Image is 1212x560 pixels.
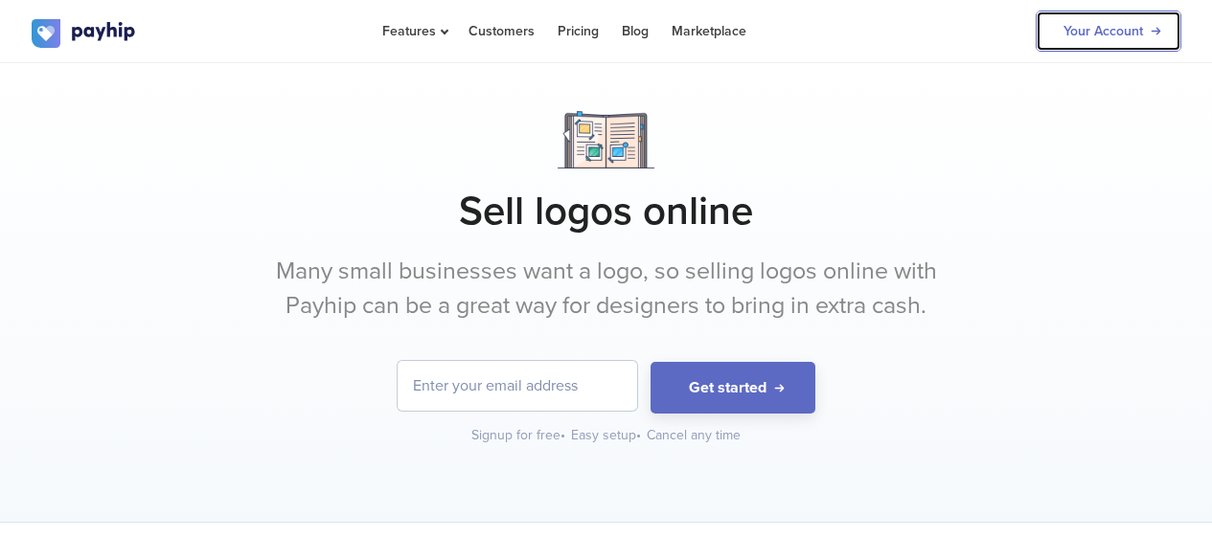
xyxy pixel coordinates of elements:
span: Features [382,23,446,39]
span: • [560,427,565,443]
img: logo.svg [32,19,137,48]
img: Notebook.png [558,111,654,168]
div: Easy setup [571,426,643,445]
span: • [636,427,641,443]
button: Get started [651,362,815,414]
p: Many small businesses want a logo, so selling logos online with Payhip can be a great way for des... [247,255,966,323]
div: Signup for free [471,426,567,445]
h1: Sell logos online [32,188,1181,235]
a: Your Account [1036,11,1181,52]
input: Enter your email address [398,361,637,411]
div: Cancel any time [647,426,741,445]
